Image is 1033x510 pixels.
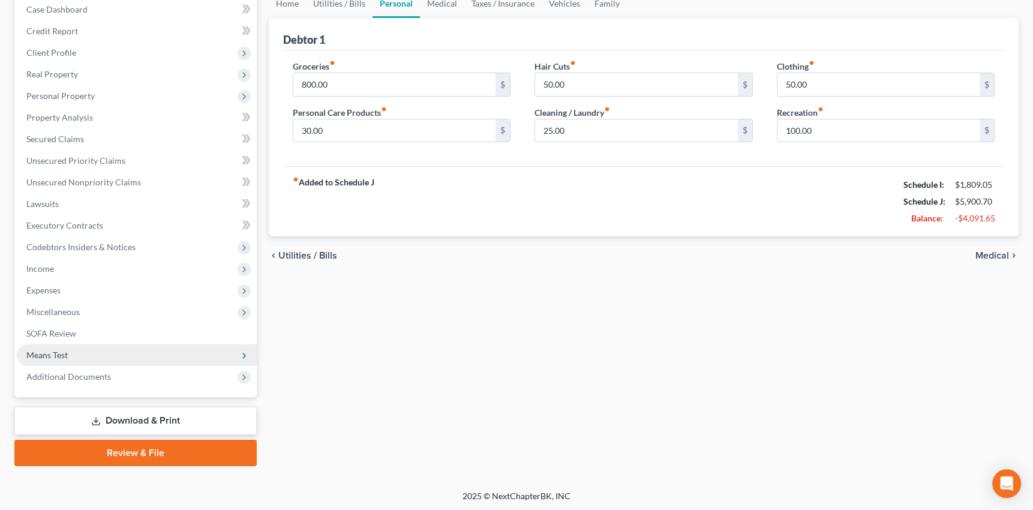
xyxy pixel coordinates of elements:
span: Secured Claims [26,134,84,144]
div: Debtor 1 [283,32,325,47]
i: fiber_manual_record [293,176,299,182]
span: Income [26,263,54,274]
input: -- [293,119,496,142]
div: $ [980,119,994,142]
a: Download & Print [14,407,257,435]
label: Recreation [777,106,824,119]
input: -- [535,119,738,142]
i: fiber_manual_record [329,60,335,66]
span: Credit Report [26,26,78,36]
span: Medical [975,251,1009,260]
span: Personal Property [26,91,95,101]
div: $ [980,73,994,96]
input: -- [535,73,738,96]
i: chevron_right [1009,251,1019,260]
label: Hair Cuts [534,60,576,73]
span: Client Profile [26,47,76,58]
div: -$4,091.65 [955,212,995,224]
input: -- [293,73,496,96]
input: -- [777,119,980,142]
label: Personal Care Products [293,106,387,119]
span: Executory Contracts [26,220,103,230]
label: Groceries [293,60,335,73]
label: Clothing [777,60,815,73]
span: Case Dashboard [26,4,88,14]
strong: Balance: [911,213,943,223]
button: Medical chevron_right [975,251,1019,260]
span: Lawsuits [26,199,59,209]
button: chevron_left Utilities / Bills [269,251,337,260]
span: Property Analysis [26,112,93,122]
span: Unsecured Priority Claims [26,155,125,166]
label: Cleaning / Laundry [534,106,610,119]
div: $5,900.70 [955,196,995,208]
div: Open Intercom Messenger [992,469,1021,498]
span: Miscellaneous [26,307,80,317]
span: Unsecured Nonpriority Claims [26,177,141,187]
span: Expenses [26,285,61,295]
div: $ [496,119,510,142]
a: Executory Contracts [17,215,257,236]
span: Utilities / Bills [278,251,337,260]
a: Lawsuits [17,193,257,215]
a: Review & File [14,440,257,466]
a: SOFA Review [17,323,257,344]
div: $ [496,73,510,96]
i: fiber_manual_record [809,60,815,66]
span: Codebtors Insiders & Notices [26,242,136,252]
span: Real Property [26,69,78,79]
span: SOFA Review [26,328,76,338]
strong: Schedule J: [903,196,945,206]
a: Unsecured Priority Claims [17,150,257,172]
div: $1,809.05 [955,179,995,191]
strong: Schedule I: [903,179,944,190]
i: fiber_manual_record [604,106,610,112]
a: Credit Report [17,20,257,42]
i: fiber_manual_record [818,106,824,112]
span: Additional Documents [26,371,111,382]
input: -- [777,73,980,96]
a: Property Analysis [17,107,257,128]
span: Means Test [26,350,68,360]
i: fiber_manual_record [570,60,576,66]
a: Unsecured Nonpriority Claims [17,172,257,193]
strong: Added to Schedule J [293,176,374,227]
i: fiber_manual_record [381,106,387,112]
div: $ [738,119,752,142]
div: $ [738,73,752,96]
a: Secured Claims [17,128,257,150]
i: chevron_left [269,251,278,260]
